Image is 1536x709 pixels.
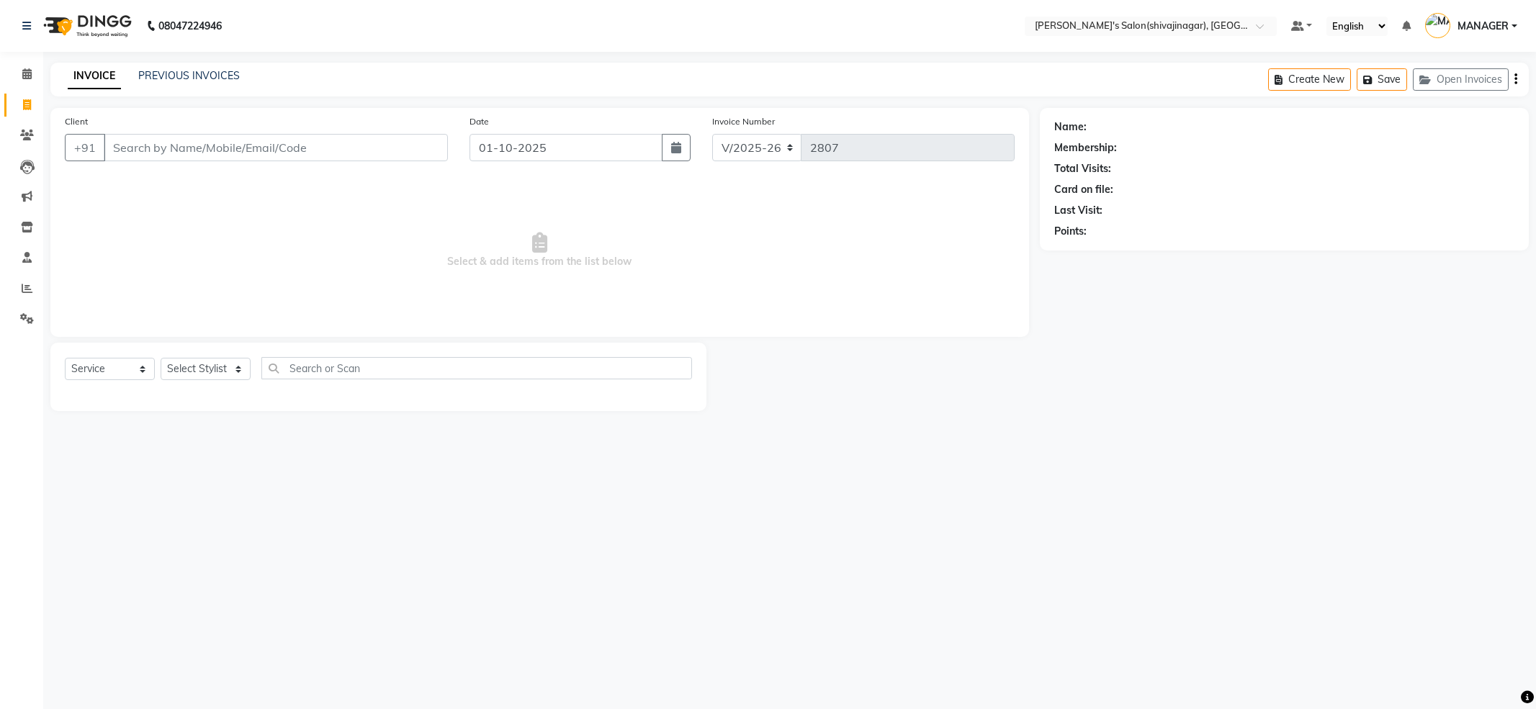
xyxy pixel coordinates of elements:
div: Points: [1054,224,1087,239]
input: Search by Name/Mobile/Email/Code [104,134,448,161]
div: Name: [1054,119,1087,135]
div: Membership: [1054,140,1117,155]
div: Total Visits: [1054,161,1111,176]
img: logo [37,6,135,46]
label: Date [470,115,489,128]
span: MANAGER [1458,19,1509,34]
b: 08047224946 [158,6,222,46]
a: INVOICE [68,63,121,89]
button: Save [1357,68,1407,91]
button: Create New [1268,68,1351,91]
span: Select & add items from the list below [65,179,1015,322]
div: Last Visit: [1054,203,1102,218]
label: Client [65,115,88,128]
button: Open Invoices [1413,68,1509,91]
button: +91 [65,134,105,161]
img: MANAGER [1425,13,1450,38]
input: Search or Scan [261,357,692,379]
div: Card on file: [1054,182,1113,197]
a: PREVIOUS INVOICES [138,69,240,82]
label: Invoice Number [712,115,775,128]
